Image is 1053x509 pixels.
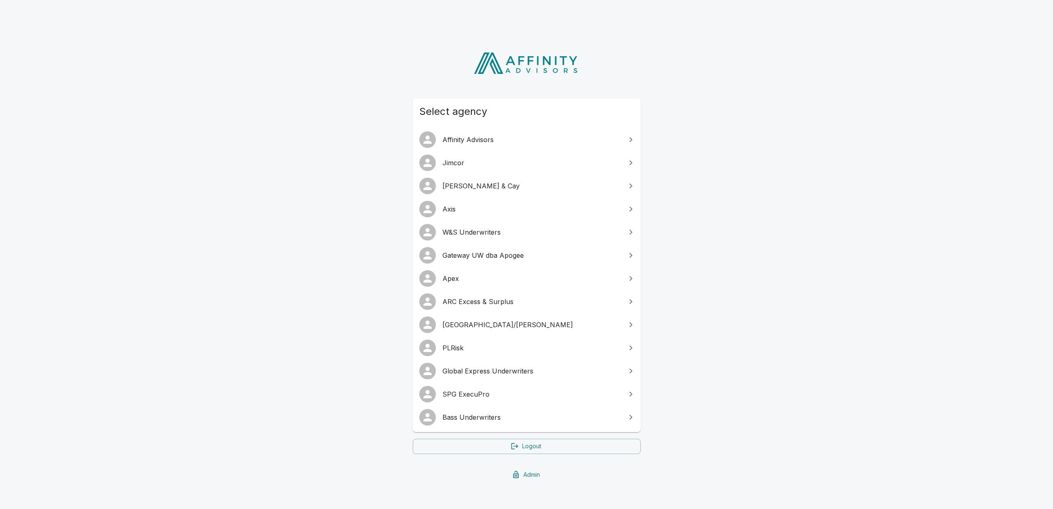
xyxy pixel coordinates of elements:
span: [GEOGRAPHIC_DATA]/[PERSON_NAME] [442,320,621,330]
a: Gateway UW dba Apogee [413,244,641,267]
span: Jimcor [442,158,621,168]
a: Bass Underwriters [413,406,641,429]
span: Affinity Advisors [442,135,621,145]
a: [PERSON_NAME] & Cay [413,174,641,197]
span: [PERSON_NAME] & Cay [442,181,621,191]
a: Axis [413,197,641,221]
span: SPG ExecuPro [442,389,621,399]
a: ARC Excess & Surplus [413,290,641,313]
span: Axis [442,204,621,214]
span: Bass Underwriters [442,412,621,422]
a: W&S Underwriters [413,221,641,244]
span: ARC Excess & Surplus [442,297,621,307]
a: Affinity Advisors [413,128,641,151]
span: PLRisk [442,343,621,353]
a: Jimcor [413,151,641,174]
img: Affinity Advisors Logo [467,50,586,77]
a: SPG ExecuPro [413,383,641,406]
a: Admin [413,467,641,483]
span: Gateway UW dba Apogee [442,250,621,260]
a: Logout [413,439,641,454]
a: PLRisk [413,336,641,359]
span: W&S Underwriters [442,227,621,237]
a: Apex [413,267,641,290]
a: [GEOGRAPHIC_DATA]/[PERSON_NAME] [413,313,641,336]
span: Select agency [419,105,634,118]
span: Global Express Underwriters [442,366,621,376]
span: Apex [442,274,621,283]
a: Global Express Underwriters [413,359,641,383]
